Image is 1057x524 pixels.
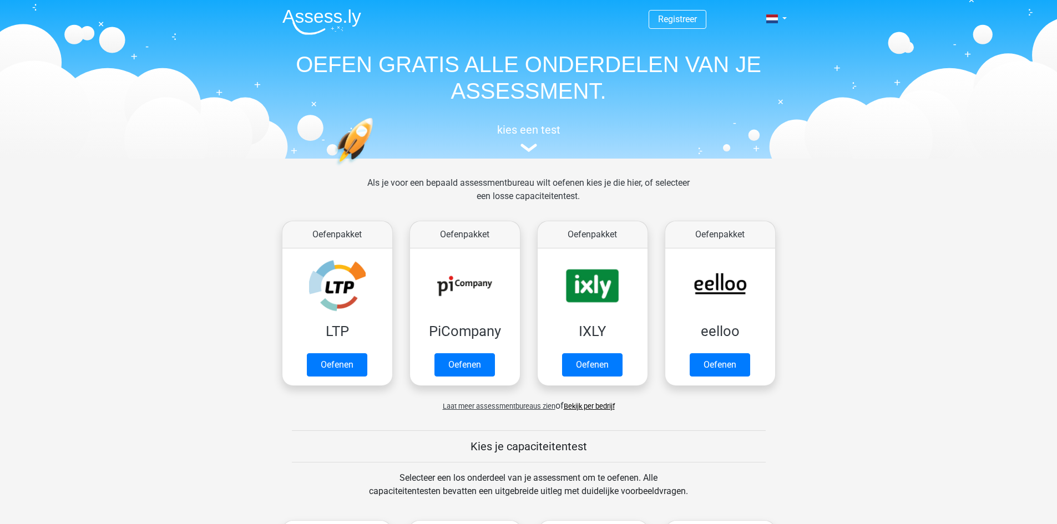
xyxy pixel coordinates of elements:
[307,353,367,377] a: Oefenen
[358,176,699,216] div: Als je voor een bepaald assessmentbureau wilt oefenen kies je die hier, of selecteer een losse ca...
[658,14,697,24] a: Registreer
[358,471,699,511] div: Selecteer een los onderdeel van je assessment om te oefenen. Alle capaciteitentesten bevatten een...
[274,123,784,152] a: kies een test
[274,51,784,104] h1: OEFEN GRATIS ALLE ONDERDELEN VAN JE ASSESSMENT.
[443,402,555,410] span: Laat meer assessmentbureaus zien
[274,390,784,413] div: of
[335,118,416,218] img: oefenen
[434,353,495,377] a: Oefenen
[520,144,537,152] img: assessment
[282,9,361,35] img: Assessly
[564,402,615,410] a: Bekijk per bedrijf
[292,440,766,453] h5: Kies je capaciteitentest
[690,353,750,377] a: Oefenen
[562,353,623,377] a: Oefenen
[274,123,784,136] h5: kies een test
